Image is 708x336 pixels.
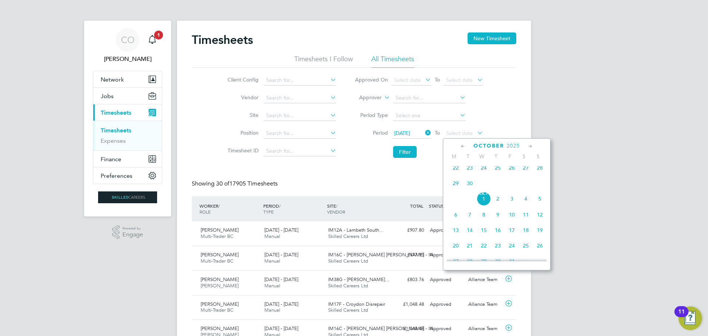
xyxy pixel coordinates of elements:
[264,93,336,103] input: Search for...
[477,208,491,222] span: 8
[328,301,385,307] span: IM17F - Croydon Disrepair
[389,323,427,335] div: £1,048.48
[505,208,519,222] span: 10
[449,223,463,237] span: 13
[505,192,519,206] span: 3
[477,239,491,253] span: 22
[503,153,517,160] span: F
[463,223,477,237] span: 14
[507,143,520,149] span: 2025
[477,192,491,195] span: Oct
[491,239,505,253] span: 23
[328,283,368,289] span: Skilled Careers Ltd
[101,93,114,100] span: Jobs
[446,130,473,136] span: Select date
[505,239,519,253] span: 24
[519,208,533,222] span: 11
[328,307,368,313] span: Skilled Careers Ltd
[263,209,274,215] span: TYPE
[264,111,336,121] input: Search for...
[264,75,336,86] input: Search for...
[427,199,465,212] div: STATUS
[449,239,463,253] span: 20
[264,276,298,283] span: [DATE] - [DATE]
[225,94,258,101] label: Vendor
[477,254,491,268] span: 29
[449,161,463,175] span: 22
[477,192,491,206] span: 1
[328,233,368,239] span: Skilled Careers Ltd
[201,307,233,313] span: Multi-Trader BC
[433,128,442,138] span: To
[427,249,465,261] div: Approved
[201,325,239,332] span: [PERSON_NAME]
[393,146,417,158] button: Filter
[449,208,463,222] span: 6
[463,176,477,190] span: 30
[101,109,131,116] span: Timesheets
[410,203,423,209] span: TOTAL
[465,298,504,311] div: Alliance Team
[355,129,388,136] label: Period
[477,223,491,237] span: 15
[427,298,465,311] div: Approved
[198,199,261,218] div: WORKER
[93,151,162,167] button: Finance
[327,209,345,215] span: VENDOR
[93,104,162,121] button: Timesheets
[371,55,414,68] li: All Timesheets
[491,192,505,206] span: 2
[519,223,533,237] span: 18
[328,227,384,233] span: IM12A - Lambeth South…
[533,161,547,175] span: 28
[154,31,163,39] span: 1
[325,199,389,218] div: SITE
[389,274,427,286] div: £803.76
[533,208,547,222] span: 12
[201,233,233,239] span: Multi-Trader BC
[216,180,229,187] span: 30 of
[279,203,281,209] span: /
[389,224,427,236] div: £907.80
[264,252,298,258] span: [DATE] - [DATE]
[264,283,280,289] span: Manual
[491,161,505,175] span: 25
[491,254,505,268] span: 30
[264,233,280,239] span: Manual
[389,249,427,261] div: £977.93
[328,252,438,258] span: IM16C - [PERSON_NAME] [PERSON_NAME] - IN…
[393,111,466,121] input: Select one
[449,254,463,268] span: 27
[427,224,465,236] div: Approved
[93,167,162,184] button: Preferences
[427,323,465,335] div: Approved
[678,312,685,321] div: 11
[201,227,239,233] span: [PERSON_NAME]
[93,55,162,63] span: Ciara O'Connell
[328,276,390,283] span: IM38G - [PERSON_NAME]…
[261,199,325,218] div: PERIOD
[101,127,131,134] a: Timesheets
[84,21,171,217] nav: Main navigation
[465,323,504,335] div: Alliance Team
[433,75,442,84] span: To
[101,137,126,144] a: Expenses
[447,153,461,160] span: M
[533,192,547,206] span: 5
[348,94,382,101] label: Approver
[328,325,438,332] span: IM16C - [PERSON_NAME] [PERSON_NAME] - IN…
[121,35,135,45] span: CO
[531,153,545,160] span: S
[393,93,466,103] input: Search for...
[355,76,388,83] label: Approved On
[491,208,505,222] span: 9
[122,232,143,238] span: Engage
[463,161,477,175] span: 23
[264,301,298,307] span: [DATE] - [DATE]
[489,153,503,160] span: T
[533,223,547,237] span: 19
[519,192,533,206] span: 4
[465,274,504,286] div: Alliance Team
[517,153,531,160] span: S
[394,77,421,83] span: Select date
